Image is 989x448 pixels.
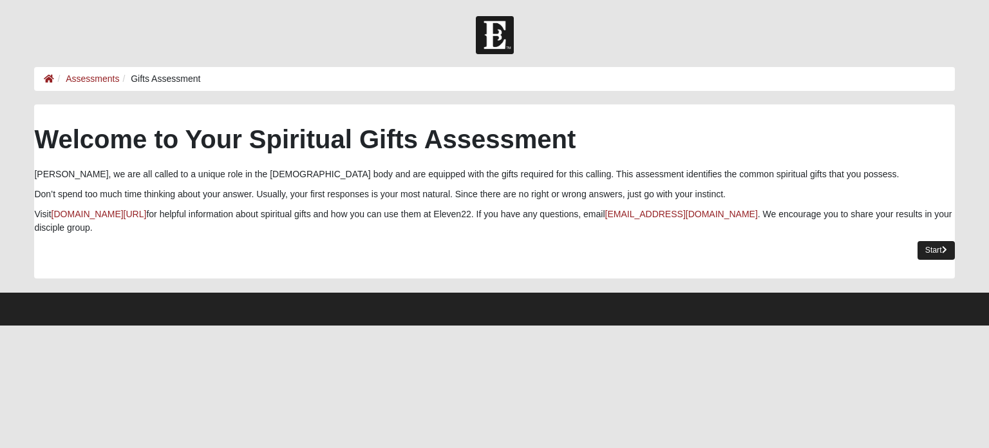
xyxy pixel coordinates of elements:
p: [PERSON_NAME], we are all called to a unique role in the [DEMOGRAPHIC_DATA] body and are equipped... [34,168,954,181]
li: Gifts Assessment [119,72,200,86]
h2: Welcome to Your Spiritual Gifts Assessment [34,124,954,155]
a: Start [918,241,955,260]
a: [EMAIL_ADDRESS][DOMAIN_NAME] [605,209,758,219]
img: Church of Eleven22 Logo [476,16,514,54]
p: Visit for helpful information about spiritual gifts and how you can use them at Eleven22. If you ... [34,208,954,235]
a: [DOMAIN_NAME][URL] [52,209,147,219]
p: Don’t spend too much time thinking about your answer. Usually, your first responses is your most ... [34,188,954,201]
a: Assessments [66,73,119,84]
